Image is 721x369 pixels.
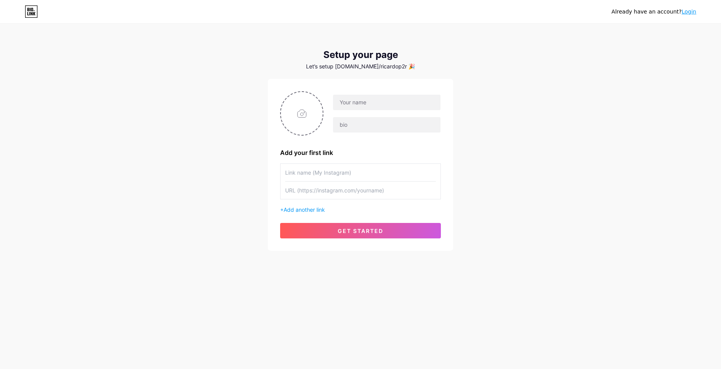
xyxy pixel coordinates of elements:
span: get started [338,228,383,234]
a: Login [682,9,696,15]
input: Your name [333,95,440,110]
div: Add your first link [280,148,441,157]
div: Setup your page [268,49,453,60]
input: URL (https://instagram.com/yourname) [285,182,436,199]
input: bio [333,117,440,133]
input: Link name (My Instagram) [285,164,436,181]
button: get started [280,223,441,238]
div: Let’s setup [DOMAIN_NAME]/ricardop2r 🎉 [268,63,453,70]
span: Add another link [284,206,325,213]
div: + [280,206,441,214]
div: Already have an account? [612,8,696,16]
